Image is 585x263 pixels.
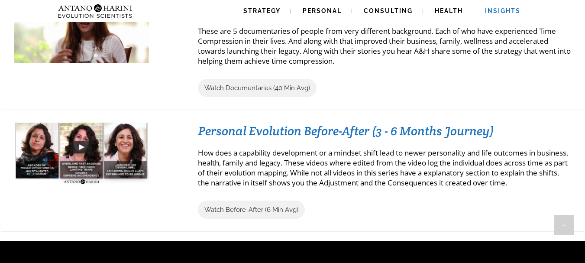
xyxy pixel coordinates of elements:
[198,123,571,139] h3: Personal Evolution Before-After (3 - 6 Months Journey)
[435,7,463,14] span: Health
[243,7,281,14] span: Strategy
[198,201,305,219] a: Watch Before-After (6 Min Avg)
[198,79,317,97] a: Watch Documentaries (40 Min Avg)
[485,7,520,14] span: Insights
[303,7,342,14] span: Personal
[364,7,413,14] span: Consulting
[198,148,571,188] p: How does a capability development or a mindset shift lead to newer personality and life outcomes ...
[204,206,298,214] span: Watch Before-After (6 Min Avg)
[198,26,571,66] p: These are 5 documentaries of people from very different background. Each of who have experienced ...
[14,109,149,185] img: Priety_Baney
[204,84,310,92] span: Watch Documentaries (40 Min Avg)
